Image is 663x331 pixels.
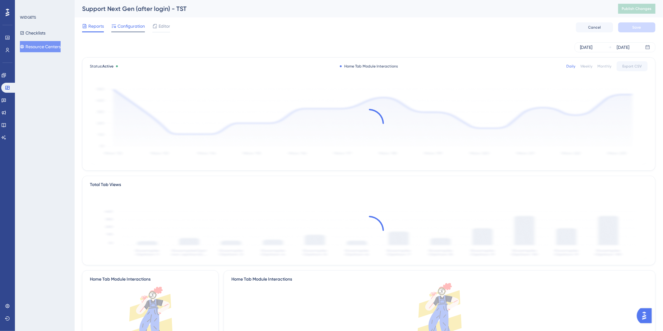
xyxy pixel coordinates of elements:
span: Publish Changes [622,6,652,11]
div: Support Next Gen (after login) - TST [82,4,603,13]
button: Publish Changes [618,4,656,14]
button: Resource Centers [20,41,61,52]
button: Cancel [576,22,613,32]
div: Home Tab Module Interactions [340,64,398,69]
iframe: UserGuiding AI Assistant Launcher [637,306,656,325]
span: Cancel [588,25,601,30]
span: Reports [88,22,104,30]
div: [DATE] [580,44,593,51]
span: Editor [159,22,170,30]
span: Status: [90,64,114,69]
span: Configuration [118,22,145,30]
div: Daily [566,64,575,69]
span: Save [633,25,641,30]
div: Home Tab Module Interactions [231,276,648,283]
div: Monthly [598,64,612,69]
div: Weekly [580,64,593,69]
div: WIDGETS [20,15,36,20]
div: Total Tab Views [90,181,121,189]
span: Active [102,64,114,68]
div: [DATE] [617,44,630,51]
div: Home Tab Module Interactions [90,276,151,283]
button: Export CSV [617,61,648,71]
span: Export CSV [623,64,642,69]
button: Checklists [20,27,45,39]
button: Save [618,22,656,32]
